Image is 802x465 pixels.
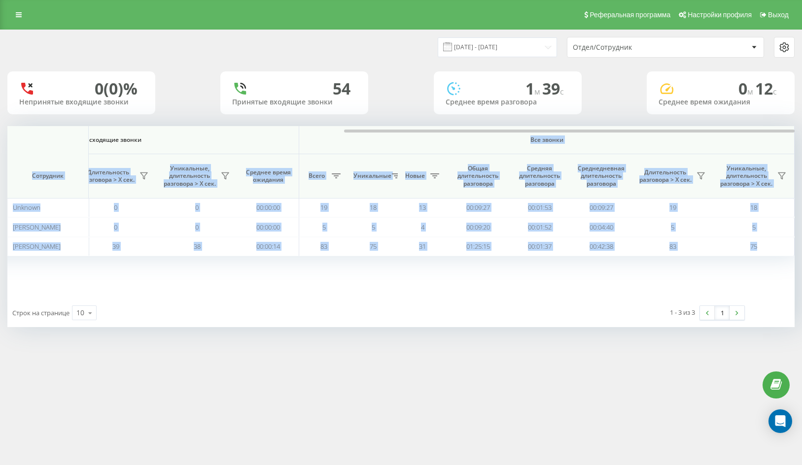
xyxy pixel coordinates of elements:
[16,172,80,180] span: Сотрудник
[509,198,570,217] td: 00:01:53
[750,242,757,251] span: 75
[322,223,326,232] span: 5
[12,308,70,317] span: Строк на странице
[509,237,570,256] td: 00:01:37
[659,98,783,106] div: Среднее время ожидания
[13,203,40,212] span: Unknown
[747,86,755,97] span: м
[80,168,137,184] span: Длительность разговора > Х сек.
[195,223,199,232] span: 0
[578,165,625,188] span: Среднедневная длительность разговора
[13,242,61,251] span: [PERSON_NAME]
[542,78,564,99] span: 39
[715,306,730,320] a: 1
[403,172,427,180] span: Новые
[768,409,792,433] div: Open Intercom Messenger
[570,217,632,236] td: 00:04:40
[13,223,61,232] span: [PERSON_NAME]
[570,237,632,256] td: 00:42:38
[738,78,755,99] span: 0
[454,165,501,188] span: Общая длительность разговора
[509,217,570,236] td: 00:01:52
[669,242,676,251] span: 83
[320,203,327,212] span: 19
[232,98,356,106] div: Принятые входящие звонки
[353,172,389,180] span: Уникальные
[718,165,774,188] span: Уникальные, длительность разговора > Х сек.
[194,242,201,251] span: 38
[560,86,564,97] span: c
[419,203,426,212] span: 13
[447,198,509,217] td: 00:09:27
[773,86,777,97] span: c
[669,203,676,212] span: 19
[525,78,542,99] span: 1
[114,203,117,212] span: 0
[755,78,777,99] span: 12
[114,223,117,232] span: 0
[238,237,299,256] td: 00:00:14
[447,217,509,236] td: 00:09:20
[419,242,426,251] span: 31
[238,217,299,236] td: 00:00:00
[19,98,143,106] div: Непринятые входящие звонки
[372,223,375,232] span: 5
[304,172,329,180] span: Всего
[688,11,752,19] span: Настройки профиля
[333,79,350,98] div: 54
[446,98,570,106] div: Среднее время разговора
[328,136,765,144] span: Все звонки
[671,223,674,232] span: 5
[570,198,632,217] td: 00:09:27
[245,168,291,184] span: Среднее время ожидания
[750,203,757,212] span: 18
[573,43,691,52] div: Отдел/Сотрудник
[112,242,119,251] span: 39
[95,79,138,98] div: 0 (0)%
[752,223,756,232] span: 5
[534,86,542,97] span: м
[670,307,695,317] div: 1 - 3 из 3
[637,168,694,184] span: Длительность разговора > Х сек.
[516,165,563,188] span: Средняя длительность разговора
[238,198,299,217] td: 00:00:00
[768,11,789,19] span: Выход
[161,165,218,188] span: Уникальные, длительность разговора > Х сек.
[76,308,84,318] div: 10
[447,237,509,256] td: 01:25:15
[195,203,199,212] span: 0
[590,11,670,19] span: Реферальная программа
[370,242,377,251] span: 75
[320,242,327,251] span: 83
[421,223,424,232] span: 4
[370,203,377,212] span: 18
